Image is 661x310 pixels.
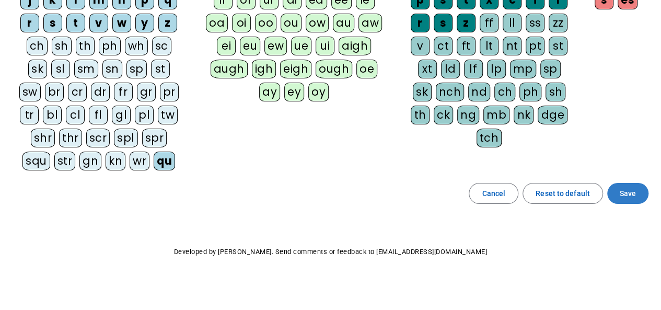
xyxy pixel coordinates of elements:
div: wh [125,37,148,55]
button: Save [607,183,648,204]
div: ough [316,60,352,78]
div: aigh [339,37,371,55]
div: v [411,37,430,55]
div: ph [99,37,121,55]
div: oy [308,83,329,101]
div: tr [20,106,39,124]
div: augh [211,60,248,78]
div: squ [22,152,50,170]
div: eigh [280,60,311,78]
div: ay [259,83,280,101]
div: dr [91,83,110,101]
span: Cancel [482,187,505,200]
div: scr [86,129,110,147]
div: th [76,37,95,55]
div: z [457,14,476,32]
div: lf [464,60,483,78]
div: qu [154,152,175,170]
div: nd [468,83,490,101]
div: ue [291,37,311,55]
div: sk [28,60,47,78]
div: wr [130,152,149,170]
div: w [112,14,131,32]
div: cr [68,83,87,101]
div: pl [135,106,154,124]
div: nt [503,37,521,55]
div: oi [232,14,251,32]
div: igh [252,60,276,78]
div: v [89,14,108,32]
div: pt [526,37,544,55]
p: Developed by [PERSON_NAME]. Send comments or feedback to [EMAIL_ADDRESS][DOMAIN_NAME] [8,246,653,258]
div: ch [494,83,515,101]
div: gl [112,106,131,124]
div: eu [240,37,260,55]
div: lt [480,37,498,55]
div: sl [51,60,70,78]
div: ld [441,60,460,78]
div: shr [31,129,55,147]
div: mp [510,60,536,78]
div: sw [19,83,41,101]
div: r [20,14,39,32]
div: lp [487,60,506,78]
button: Cancel [469,183,518,204]
div: sn [102,60,122,78]
div: fl [89,106,108,124]
span: Reset to default [536,187,590,200]
div: nk [514,106,534,124]
div: st [151,60,170,78]
div: ow [306,14,329,32]
div: zz [549,14,567,32]
div: sk [413,83,432,101]
div: kn [106,152,125,170]
div: spr [142,129,167,147]
div: ei [217,37,236,55]
div: s [434,14,453,32]
div: sp [540,60,561,78]
div: ey [284,83,304,101]
div: dge [538,106,567,124]
div: ph [519,83,541,101]
div: ew [264,37,287,55]
div: xt [418,60,437,78]
div: ck [434,106,453,124]
span: Save [620,187,636,200]
div: r [411,14,430,32]
div: ng [457,106,479,124]
div: oe [356,60,377,78]
div: str [54,152,76,170]
div: sh [52,37,72,55]
div: sp [126,60,147,78]
div: pr [160,83,179,101]
div: y [135,14,154,32]
div: t [66,14,85,32]
div: aw [358,14,382,32]
div: spl [114,129,138,147]
div: thr [59,129,82,147]
div: ou [281,14,301,32]
div: cl [66,106,85,124]
div: ff [480,14,498,32]
div: tw [158,106,178,124]
div: ui [316,37,334,55]
div: ll [503,14,521,32]
div: br [45,83,64,101]
div: sc [152,37,171,55]
div: ss [526,14,544,32]
div: th [411,106,430,124]
div: ct [434,37,453,55]
div: tch [477,129,502,147]
div: z [158,14,177,32]
div: oo [255,14,276,32]
div: st [549,37,567,55]
div: oa [206,14,228,32]
div: sh [546,83,565,101]
button: Reset to default [523,183,603,204]
div: mb [483,106,509,124]
div: au [333,14,354,32]
div: fr [114,83,133,101]
div: gn [79,152,101,170]
div: s [43,14,62,32]
div: sm [74,60,98,78]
